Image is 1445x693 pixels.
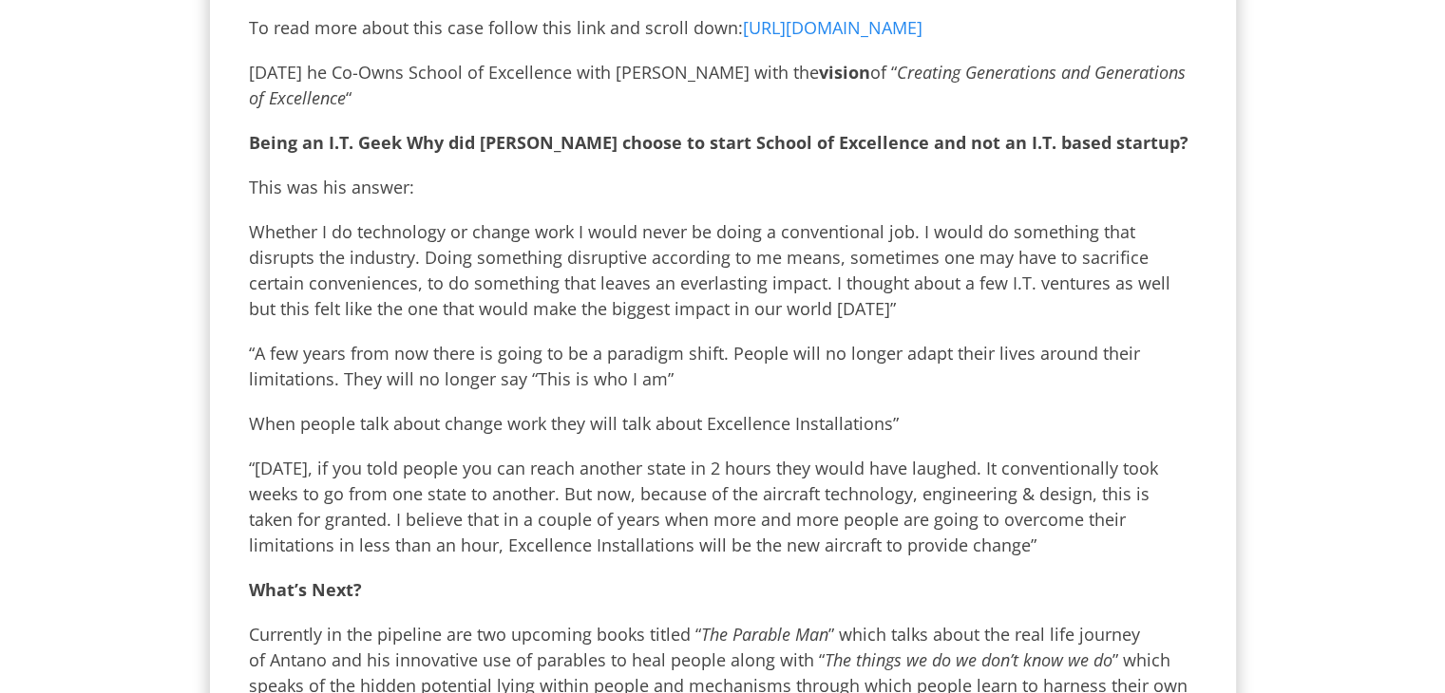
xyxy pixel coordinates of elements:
b: Being an I.T. Geek Why did [PERSON_NAME] choose to start School of Excellence and not an I.T. bas... [249,131,1188,154]
p: “[DATE], if you told people you can reach another state in 2 hours they would have laughed. It co... [249,456,1197,558]
b: vision [819,61,870,84]
p: [DATE] he Co-Owns School of Excellence with [PERSON_NAME] with the of “ “ [249,60,1197,111]
p: When people talk about change work they will talk about Excellence Installations” [249,411,1197,437]
i: The Parable Man [701,623,828,646]
b: What’s Next? [249,578,362,601]
p: To read more about this case follow this link and scroll down: [249,15,1197,41]
p: This was his answer: [249,175,1197,200]
i: The things we do we don’t know we do [825,648,1112,671]
p: “A few years from now there is going to be a paradigm shift. People will no longer adapt their li... [249,341,1197,392]
p: Whether I do technology or change work I would never be doing a conventional job. I would do some... [249,219,1197,322]
a: [URL][DOMAIN_NAME] [743,16,922,39]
